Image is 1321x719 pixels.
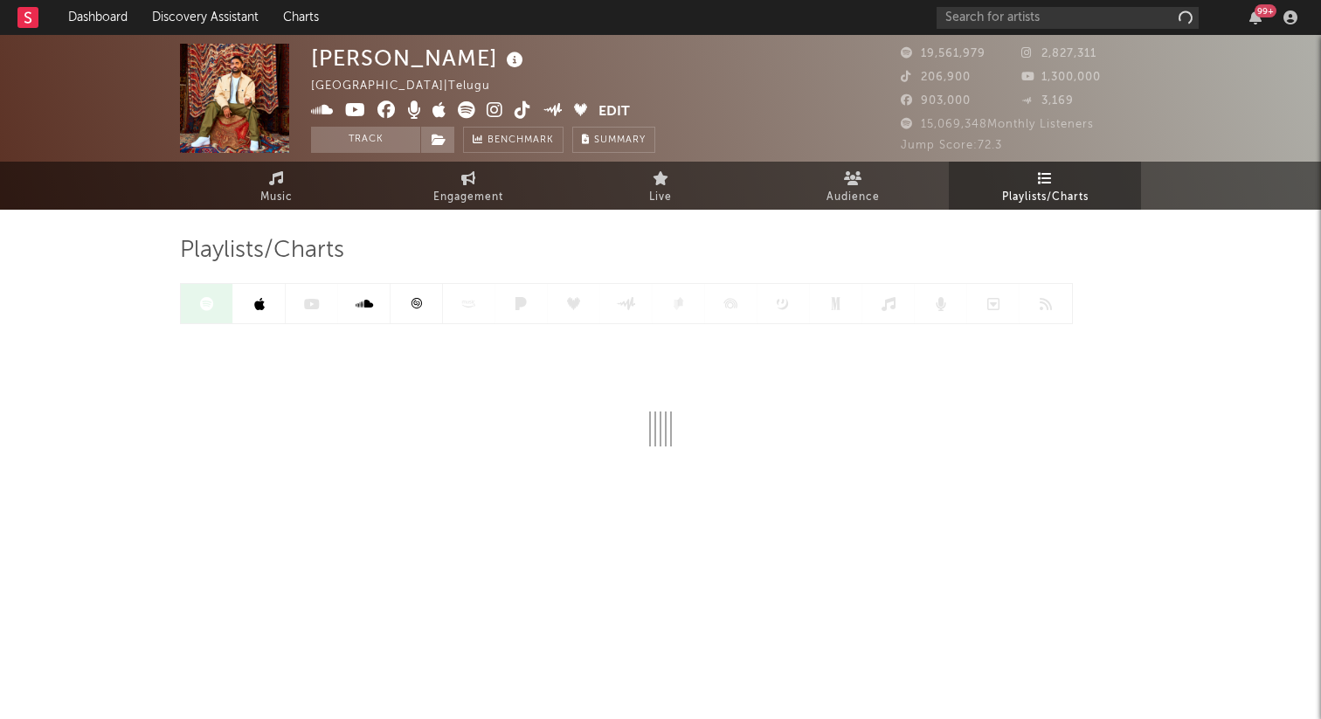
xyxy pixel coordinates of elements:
[488,130,554,151] span: Benchmark
[937,7,1199,29] input: Search for artists
[757,162,949,210] a: Audience
[1255,4,1276,17] div: 99 +
[372,162,564,210] a: Engagement
[311,76,510,97] div: [GEOGRAPHIC_DATA] | Telugu
[594,135,646,145] span: Summary
[901,72,971,83] span: 206,900
[901,119,1094,130] span: 15,069,348 Monthly Listeners
[1021,48,1096,59] span: 2,827,311
[564,162,757,210] a: Live
[1021,95,1074,107] span: 3,169
[901,140,1002,151] span: Jump Score: 72.3
[901,95,971,107] span: 903,000
[311,44,528,73] div: [PERSON_NAME]
[260,187,293,208] span: Music
[433,187,503,208] span: Engagement
[311,127,420,153] button: Track
[1002,187,1089,208] span: Playlists/Charts
[180,162,372,210] a: Music
[572,127,655,153] button: Summary
[1249,10,1262,24] button: 99+
[598,101,630,123] button: Edit
[649,187,672,208] span: Live
[826,187,880,208] span: Audience
[901,48,986,59] span: 19,561,979
[1021,72,1101,83] span: 1,300,000
[949,162,1141,210] a: Playlists/Charts
[463,127,564,153] a: Benchmark
[180,240,344,261] span: Playlists/Charts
